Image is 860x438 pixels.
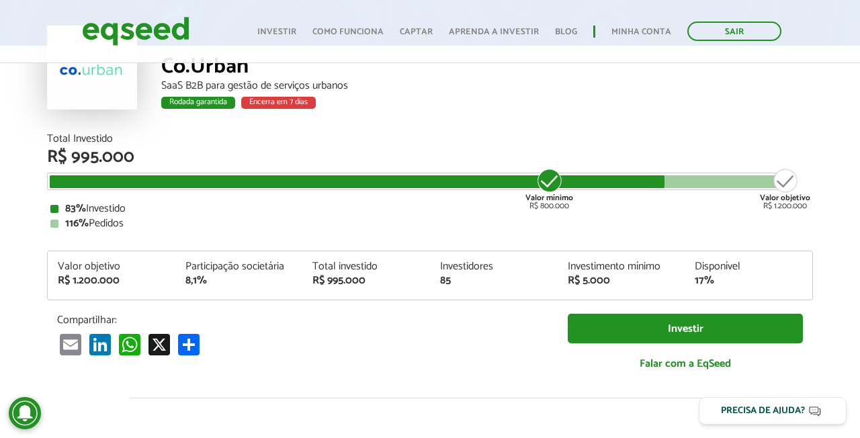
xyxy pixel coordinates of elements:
div: Valor objetivo [58,261,165,272]
div: Pedidos [50,218,810,229]
strong: Valor objetivo [760,191,810,204]
div: Total investido [312,261,420,272]
div: Encerra em 7 dias [241,97,316,109]
strong: 83% [65,200,86,218]
a: Minha conta [611,28,671,36]
div: Total Investido [47,134,813,144]
div: 17% [695,275,802,286]
div: Co.Urban [161,56,813,81]
a: Blog [555,28,577,36]
a: Como funciona [312,28,384,36]
p: Compartilhar: [57,314,548,326]
a: Email [57,333,84,355]
div: Participação societária [185,261,293,272]
div: Disponível [695,261,802,272]
div: R$ 1.200.000 [58,275,165,286]
div: Investimento mínimo [568,261,675,272]
img: EqSeed [82,13,189,49]
div: 8,1% [185,275,293,286]
div: Rodada garantida [161,97,235,109]
div: 85 [440,275,548,286]
div: Investido [50,204,810,214]
div: R$ 5.000 [568,275,675,286]
a: Investir [568,314,803,344]
div: R$ 995.000 [312,275,420,286]
a: Captar [400,28,433,36]
a: Sair [687,21,781,41]
div: SaaS B2B para gestão de serviços urbanos [161,81,813,91]
div: R$ 995.000 [47,148,813,166]
a: Falar com a EqSeed [568,350,803,378]
a: Investir [257,28,296,36]
strong: Valor mínimo [525,191,573,204]
a: WhatsApp [116,333,143,355]
div: Investidores [440,261,548,272]
div: R$ 800.000 [524,167,574,210]
div: R$ 1.200.000 [760,167,810,210]
a: LinkedIn [87,333,114,355]
a: X [146,333,173,355]
a: Aprenda a investir [449,28,539,36]
a: Compartilhar [175,333,202,355]
strong: 116% [65,214,89,232]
